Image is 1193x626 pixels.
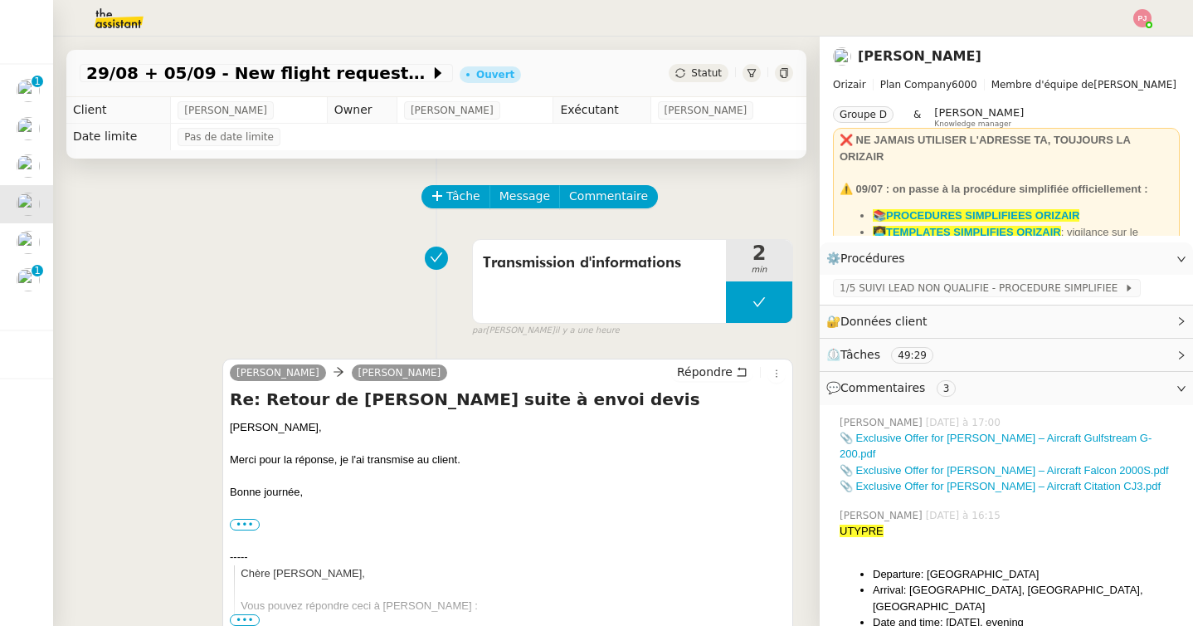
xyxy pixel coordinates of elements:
button: Tâche [421,185,490,208]
a: 📎 Exclusive Offer for [PERSON_NAME] – Aircraft Citation CJ3.pdf [840,480,1161,492]
div: Ouvert [476,70,514,80]
span: ⚙️ [826,249,913,268]
li: : vigilance sur le dashboard utiliser uniquement les templates avec ✈️Orizair pour éviter les con... [873,224,1173,273]
div: ⚙️Procédures [820,242,1193,275]
span: [PERSON_NAME] [934,106,1024,119]
span: [PERSON_NAME] [833,76,1180,93]
img: users%2FC9SBsJ0duuaSgpQFj5LgoEX8n0o2%2Favatar%2Fec9d51b8-9413-4189-adfb-7be4d8c96a3c [17,193,40,216]
span: [DATE] à 17:00 [926,415,1004,430]
td: Date limite [66,124,171,150]
nz-badge-sup: 1 [32,76,43,87]
span: Knowledge manager [934,120,1011,129]
span: [PERSON_NAME] [411,102,494,119]
span: il y a une heure [555,324,620,338]
span: Commentaire [569,187,648,206]
img: users%2F1PNv5soDtMeKgnH5onPMHqwjzQn1%2Favatar%2Fd0f44614-3c2d-49b8-95e9-0356969fcfd1 [17,79,40,102]
div: 💬Commentaires 3 [820,372,1193,404]
span: Commentaires [840,381,925,394]
span: 1/5 SUIVI LEAD NON QUALIFIE - PROCEDURE SIMPLIFIEE [840,280,1124,296]
span: & [913,106,921,128]
strong: ⚠️ 09/07 : on passe à la procédure simplifiée officiellement : [840,183,1147,195]
span: par [472,324,486,338]
div: 🔐Données client [820,306,1193,338]
span: Message [499,187,550,206]
a: 📎 Exclusive Offer for [PERSON_NAME] – Aircraft Gulfstream G-200.pdf [840,432,1152,461]
span: 29/08 + 05/09 - New flight request - [PERSON_NAME] [86,65,430,81]
span: Données client [840,315,928,328]
button: Message [489,185,560,208]
img: users%2F1PNv5soDtMeKgnH5onPMHqwjzQn1%2Favatar%2Fd0f44614-3c2d-49b8-95e9-0356969fcfd1 [17,117,40,140]
button: Commentaire [559,185,658,208]
img: users%2FC9SBsJ0duuaSgpQFj5LgoEX8n0o2%2Favatar%2Fec9d51b8-9413-4189-adfb-7be4d8c96a3c [833,47,851,66]
div: [PERSON_NAME], [230,419,786,436]
td: Client [66,97,171,124]
div: Merci pour la réponse, je l'ai transmise au client. [230,452,786,468]
span: Plan Company [880,79,952,90]
span: Orizair [833,79,866,90]
span: Tâche [446,187,480,206]
td: Exécutant [553,97,650,124]
nz-badge-sup: 1 [32,265,43,276]
img: users%2F2TyHGbgGwwZcFhdWHiwf3arjzPD2%2Favatar%2F1545394186276.jpeg [17,268,40,291]
a: 📚PROCEDURES SIMPLIFIEES ORIZAIR [873,209,1079,222]
span: min [726,263,792,277]
span: ⏲️ [826,348,947,361]
span: ••• [230,614,260,626]
nz-tag: 3 [937,380,957,397]
li: Arrival: [GEOGRAPHIC_DATA], [GEOGRAPHIC_DATA], [GEOGRAPHIC_DATA] [873,582,1180,614]
span: Répondre [677,364,733,380]
span: Procédures [840,252,905,265]
span: 🔐 [826,312,934,331]
span: [PERSON_NAME] [840,508,926,523]
div: Bonne journée, [230,484,786,501]
a: 👩‍💻TEMPLATES SIMPLIFIES ORIZAIR [873,226,1061,238]
nz-tag: Groupe D [833,106,894,123]
a: [PERSON_NAME] [230,365,326,380]
img: users%2FC9SBsJ0duuaSgpQFj5LgoEX8n0o2%2Favatar%2Fec9d51b8-9413-4189-adfb-7be4d8c96a3c [17,154,40,178]
span: [PERSON_NAME] [665,102,747,119]
h4: Re: Retour de [PERSON_NAME] suite à envoi devis [230,388,786,411]
span: [PERSON_NAME] [840,415,926,430]
img: svg [1133,9,1152,27]
span: Statut [691,67,722,79]
span: Transmission d'informations [483,251,716,276]
span: Pas de date limite [184,129,274,145]
div: ----- [230,549,786,565]
span: 2 [726,243,792,263]
small: [PERSON_NAME] [472,324,620,338]
app-user-label: Knowledge manager [934,106,1024,128]
div: Vous pouvez répondre ceci à [PERSON_NAME] : [241,598,786,614]
p: 1 [34,76,41,90]
span: [DATE] à 16:15 [926,508,1004,523]
td: Owner [327,97,397,124]
label: ••• [230,519,260,531]
span: [PERSON_NAME] [184,102,267,119]
span: 💬 [826,381,962,394]
span: Membre d'équipe de [991,79,1094,90]
span: UTYPRE [840,525,884,537]
li: Departure: [GEOGRAPHIC_DATA] [873,566,1180,583]
a: [PERSON_NAME] [352,365,448,380]
nz-tag: 49:29 [891,347,933,364]
div: ⏲️Tâches 49:29 [820,339,1193,371]
p: 1 [34,265,41,280]
button: Répondre [671,363,753,381]
a: 📎 Exclusive Offer for [PERSON_NAME] – Aircraft Falcon 2000S.pdf [840,464,1169,477]
strong: ❌ NE JAMAIS UTILISER L'ADRESSE TA, TOUJOURS LA ORIZAIR [840,134,1130,163]
span: Tâches [840,348,880,361]
a: [PERSON_NAME] [858,48,981,64]
span: 6000 [952,79,977,90]
img: users%2F1PNv5soDtMeKgnH5onPMHqwjzQn1%2Favatar%2Fd0f44614-3c2d-49b8-95e9-0356969fcfd1 [17,231,40,254]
